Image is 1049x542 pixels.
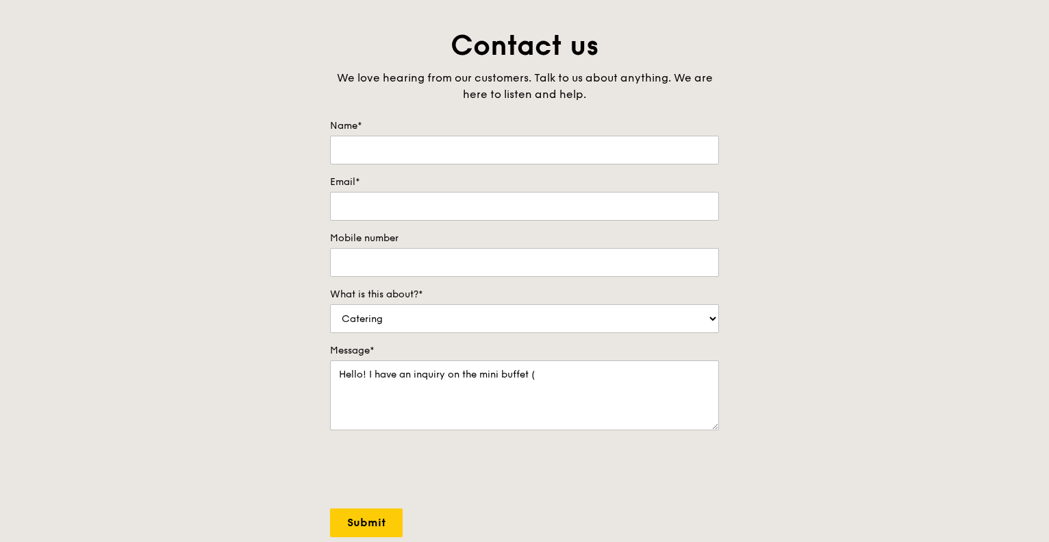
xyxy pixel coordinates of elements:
div: We love hearing from our customers. Talk to us about anything. We are here to listen and help. [330,70,719,103]
label: Message* [330,344,719,358]
input: Submit [330,508,403,537]
label: Email* [330,175,719,189]
iframe: reCAPTCHA [330,444,538,497]
label: Mobile number [330,232,719,245]
h1: Contact us [330,27,719,64]
label: What is this about?* [330,288,719,301]
label: Name* [330,119,719,133]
